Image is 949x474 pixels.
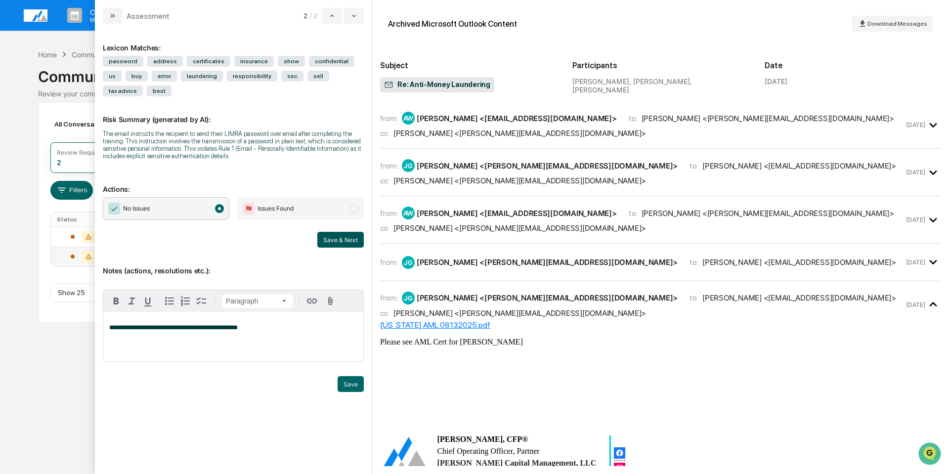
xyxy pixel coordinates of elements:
span: cc: [380,176,389,185]
div: Review Required [57,149,104,156]
button: Filters [50,181,93,200]
span: / 2 [309,12,320,20]
span: Pylon [98,168,120,175]
span: insurance [234,56,274,67]
span: tax advice [103,86,143,96]
span: 2 [303,12,307,20]
span: from: [380,161,398,171]
time: Tuesday, August 12, 2025 at 11:12:57 AM [906,169,925,176]
div: [PERSON_NAME] <[PERSON_NAME][EMAIL_ADDRESS][DOMAIN_NAME]> [393,129,646,138]
span: error [152,71,177,82]
div: Archived Microsoft Outlook Content [388,19,517,29]
span: laundering [181,71,223,82]
a: https://mysig.io/367DV5QY [614,451,625,461]
div: [PERSON_NAME] <[PERSON_NAME][EMAIL_ADDRESS][DOMAIN_NAME]> [642,114,894,123]
div: The email instructs the recipient to send their LIMRA password over email after completing the tr... [103,130,364,160]
button: Bold [108,293,124,309]
button: Italic [124,293,140,309]
th: Status [51,212,116,227]
p: Manage Tasks [82,16,132,23]
span: best [147,86,172,96]
p: How can we help? [10,21,180,37]
span: to: [690,161,698,171]
b: [PERSON_NAME], CFP® [437,435,528,443]
div: 🗄️ [72,126,80,133]
span: sell [307,71,329,82]
div: Communications Archive [72,50,152,59]
span: us [103,71,122,82]
div: AW [402,112,415,125]
p: Actions: [103,173,364,193]
p: Risk Summary (generated by AI): [103,103,364,124]
span: to: [629,114,638,123]
time: Tuesday, August 12, 2025 at 11:28:38 AM [906,259,925,266]
span: cc: [380,223,389,233]
div: [PERSON_NAME] <[PERSON_NAME][EMAIL_ADDRESS][DOMAIN_NAME]> [393,176,646,185]
div: Review your communication records across channels [38,89,911,98]
div: Assessment [127,11,170,21]
div: JG [402,256,415,269]
span: confidential [309,56,354,67]
button: Start new chat [168,79,180,90]
div: AW [402,207,415,219]
span: from: [380,258,398,267]
button: Save & Next [317,232,364,248]
time: Tuesday, August 12, 2025 at 11:10:20 AM [906,121,925,129]
button: Attach files [322,295,339,308]
div: Lexicon Matches: [103,32,364,52]
p: Calendar [82,8,132,16]
h2: Participants [572,61,749,70]
span: Issues Found [258,204,294,214]
button: Save [338,376,364,392]
img: Flag [243,203,255,215]
span: Download Messages [867,20,927,27]
span: No Issues [123,204,150,214]
time: Tuesday, August 12, 2025 at 11:26:31 AM [906,216,925,223]
img: "created with MySignature.io" [380,435,430,471]
span: show [278,56,305,67]
span: Data Lookup [20,143,62,153]
a: 🖐️Preclearance [6,121,68,138]
div: Home [38,50,57,59]
span: password [103,56,143,67]
span: address [147,56,183,67]
button: Underline [140,293,156,309]
span: Attestations [82,125,123,134]
div: [PERSON_NAME] <[PERSON_NAME][EMAIL_ADDRESS][DOMAIN_NAME]> [417,258,678,267]
span: sec [281,71,303,82]
div: 2 [57,158,61,167]
a: 🔎Data Lookup [6,139,66,157]
a: 🗄️Attestations [68,121,127,138]
a: https://www.sanchezgaunt.com/ [380,463,430,473]
img: Checkmark [108,203,120,215]
div: [PERSON_NAME] <[EMAIL_ADDRESS][DOMAIN_NAME]> [702,161,896,171]
img: created with MySignature.io [614,447,625,459]
span: from: [380,293,398,302]
div: JG [402,292,415,304]
div: Please see AML Cert for [PERSON_NAME] [380,338,941,346]
span: Chief Operating Officer, Partner [437,447,540,455]
div: [PERSON_NAME] <[EMAIL_ADDRESS][DOMAIN_NAME]> [417,114,617,123]
span: to: [690,293,698,302]
div: We're available if you need us! [34,86,125,93]
span: to: [690,258,698,267]
img: logo [24,9,47,22]
button: Block type [222,294,293,308]
div: [PERSON_NAME] <[PERSON_NAME][EMAIL_ADDRESS][DOMAIN_NAME]> [393,308,646,318]
div: JG [402,159,415,172]
time: Wednesday, August 13, 2025 at 4:23:35 PM [906,301,925,308]
div: [PERSON_NAME] <[PERSON_NAME][EMAIL_ADDRESS][DOMAIN_NAME]> [417,293,678,302]
span: buy [126,71,148,82]
span: from: [380,114,398,123]
div: [PERSON_NAME] <[EMAIL_ADDRESS][DOMAIN_NAME]> [702,258,896,267]
iframe: Open customer support [917,441,944,468]
p: Notes (actions, resolutions etc.): [103,255,364,275]
img: 1746055101610-c473b297-6a78-478c-a979-82029cc54cd1 [10,76,28,93]
span: to: [629,209,638,218]
img: created with MySignature.io [614,463,625,474]
span: responsibility [227,71,277,82]
div: [PERSON_NAME] <[EMAIL_ADDRESS][DOMAIN_NAME]> [702,293,896,302]
span: Re: Anti-Money Laundering [384,80,490,90]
